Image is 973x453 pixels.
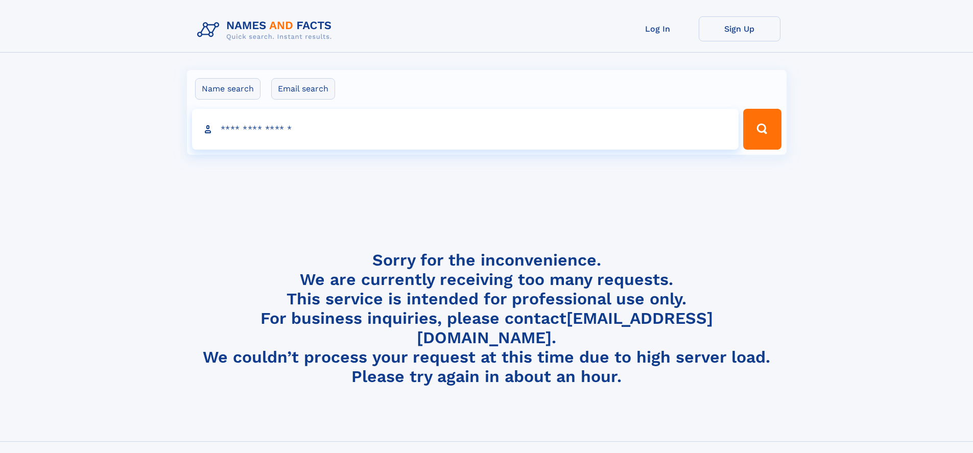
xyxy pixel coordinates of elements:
[193,250,780,387] h4: Sorry for the inconvenience. We are currently receiving too many requests. This service is intend...
[417,308,713,347] a: [EMAIL_ADDRESS][DOMAIN_NAME]
[195,78,260,100] label: Name search
[617,16,699,41] a: Log In
[271,78,335,100] label: Email search
[743,109,781,150] button: Search Button
[193,16,340,44] img: Logo Names and Facts
[699,16,780,41] a: Sign Up
[192,109,739,150] input: search input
